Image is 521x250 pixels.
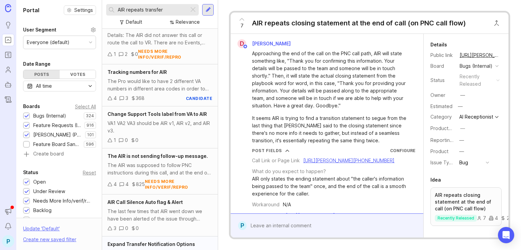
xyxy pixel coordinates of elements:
[2,49,14,61] a: Roadmaps
[102,148,218,194] a: The AIR is not sending follow-up message.The AIR was supposed to follow PNC instructions during t...
[23,168,38,176] div: Status
[458,51,502,60] a: [URL][PERSON_NAME]
[430,160,455,165] label: Issue Type
[501,216,517,221] div: 2.4k
[430,77,454,84] div: Status
[87,132,94,138] p: 101
[108,162,212,176] div: The AIR was supposed to follow PNC instructions during this call, and at the end of the call, sen...
[459,114,493,119] div: AI Receptionist
[23,70,60,79] div: Posts
[233,39,296,48] a: D[PERSON_NAME]
[430,148,448,154] label: Product
[438,215,474,221] p: recently released
[459,137,464,144] div: —
[135,137,138,144] div: 0
[283,201,291,208] div: N/A
[252,41,291,46] span: [PERSON_NAME]
[186,96,213,101] div: candidate
[481,237,502,245] div: Add tags
[23,225,60,236] div: Update ' Default '
[102,194,218,236] a: AIR Call Silence Auto flag & AlertThe last few times that AIR went down we have been alerted of t...
[460,91,465,99] div: —
[136,181,145,188] div: 825
[33,122,81,129] div: Feature Requests (Internal)
[430,125,466,131] label: ProductboardID
[108,120,212,134] div: VA1 VA2 VA3 should be AIR v1, AIR v2, and AIR v3.
[23,26,56,34] div: User Segment
[430,91,454,99] div: Owner
[108,208,212,223] div: The last few times that AIR went down we have been alerted of the issue through silences after th...
[390,148,416,153] a: Configure
[430,176,441,184] div: Idea
[430,137,467,143] label: Reporting Team
[126,18,142,26] div: Default
[102,106,218,148] a: Change Support Tools label from VA to AIRVA1 VA2 VA3 should be AIR v1, AIR v2, and AIR v3.100
[252,50,410,109] div: Approaching the end of the call on the PNC call path, AIR will state something like, "Thank you f...
[303,158,394,163] a: [URL][PERSON_NAME][PHONE_NUMBER]
[2,79,14,91] a: Autopilot
[114,225,116,232] div: 3
[125,225,128,232] div: 0
[460,125,465,132] div: —
[238,221,247,230] div: P
[86,142,94,147] p: 596
[477,216,486,221] div: 7
[252,114,410,144] div: It seems AIR is trying to find a transition statement to segue from the last thing that [PERSON_N...
[430,237,442,245] div: Tags
[33,207,52,214] div: Backlog
[33,112,66,120] div: Bugs (Internal)
[75,105,96,108] div: Select All
[33,188,65,195] div: Under Review
[114,181,117,188] div: 4
[2,205,14,217] button: Announcements
[237,39,246,48] div: D
[430,187,502,226] a: AIR repeats closing statement at the end of call (on PNC call flow)recently released742.4k
[108,199,183,205] span: AIR Call Silence Auto flag & Alert
[2,235,14,247] button: P
[108,153,208,159] span: The AIR is not sending follow-up message.
[36,82,52,90] div: All time
[252,148,282,153] div: Post Fields
[252,168,326,175] div: What do you expect to happen?
[435,192,497,212] p: AIR repeats closing statement at the end of call (on PNC call flow)
[458,124,467,133] button: ProductboardID
[430,51,454,59] div: Public link
[459,148,464,155] div: —
[430,113,454,121] div: Category
[252,148,289,153] button: Post Fields
[108,78,212,92] div: The Pro would like to have 2 different VA numbers in different area codes in order to share them ...
[489,216,498,221] div: 4
[240,22,244,29] span: 7
[2,34,14,46] a: Portal
[108,69,167,75] span: Tracking numbers for AIR
[33,197,93,205] div: Needs More Info/verif/repro
[498,227,514,243] div: Open Intercom Messenger
[145,179,212,190] div: needs more info/verif/repro
[102,18,218,64] a: AIR did not answer callDetails: The AIR did not answer this call or route the call to VR. There a...
[460,73,494,88] div: recently released
[114,137,116,144] div: 1
[118,6,186,14] input: Search...
[74,7,93,14] span: Settings
[252,18,466,28] div: AIR repeats closing statement at the end of call (on PNC call flow)
[33,216,57,224] div: Candidate
[490,16,503,30] button: Close button
[176,18,200,26] div: Relevance
[85,83,96,89] svg: toggle icon
[125,137,128,144] div: 0
[27,39,70,46] div: Everyone (default)
[33,178,46,186] div: Open
[114,95,117,102] div: 4
[430,104,452,109] div: Estimated
[33,131,82,139] div: [PERSON_NAME] (Public)
[108,111,207,117] span: Change Support Tools label from VA to AIR
[460,62,493,70] div: Bugs (Internal)
[459,159,468,166] div: Bug
[136,225,139,232] div: 0
[86,113,94,119] p: 324
[23,151,96,158] a: Create board
[102,64,218,106] a: Tracking numbers for AIRThe Pro would like to have 2 different VA numbers in different area codes...
[252,157,300,164] div: Call Link or Page Link
[252,212,282,219] div: Reference(s)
